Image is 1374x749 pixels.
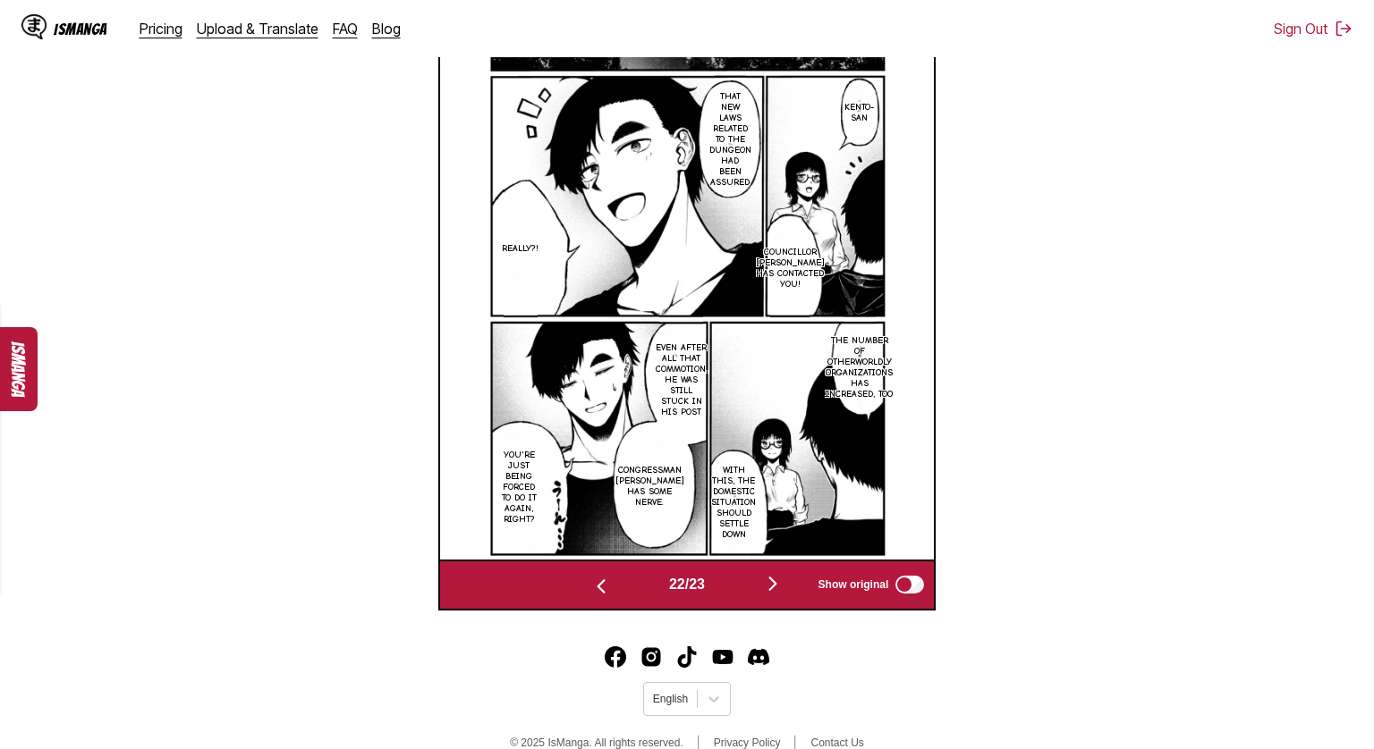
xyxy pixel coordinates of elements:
[640,646,662,668] img: IsManga Instagram
[54,21,107,38] div: IsManga
[197,20,318,38] a: Upload & Translate
[712,646,734,668] a: Youtube
[653,693,656,705] input: Select language
[1274,20,1353,38] button: Sign Out
[498,240,542,257] p: Really?!
[21,14,47,39] img: IsManga Logo
[708,461,759,543] p: With this, the domestic situation should settle down
[496,446,542,528] p: You're just being forced to do it again, right?
[372,20,401,38] a: Blog
[676,646,698,668] a: TikTok
[605,646,626,668] a: Facebook
[510,736,683,749] span: © 2025 IsManga. All rights reserved.
[841,98,878,127] p: Kento-san
[640,646,662,668] a: Instagram
[714,736,781,749] a: Privacy Policy
[1335,20,1353,38] img: Sign out
[818,578,889,591] span: Show original
[822,332,896,403] p: The number of otherworldly organizations has increased, too
[762,573,784,594] img: Next page
[605,646,626,668] img: IsManga Facebook
[712,646,734,668] img: IsManga YouTube
[676,646,698,668] img: IsManga TikTok
[612,461,688,511] p: Congressman [PERSON_NAME] has some nerve.
[748,646,769,668] img: IsManga Discord
[748,646,769,668] a: Discord
[810,736,863,749] a: Contact Us
[21,14,140,43] a: IsManga LogoIsManga
[333,20,358,38] a: FAQ
[706,88,755,191] p: That new laws related to the Dungeon had been assured
[590,576,612,597] img: Previous page
[652,339,711,421] p: Even after all that commotion, he was still stuck in his post
[895,576,924,593] input: Show original
[669,576,705,593] span: 22 / 23
[140,20,182,38] a: Pricing
[752,243,828,293] p: Councillor [PERSON_NAME] has contacted you!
